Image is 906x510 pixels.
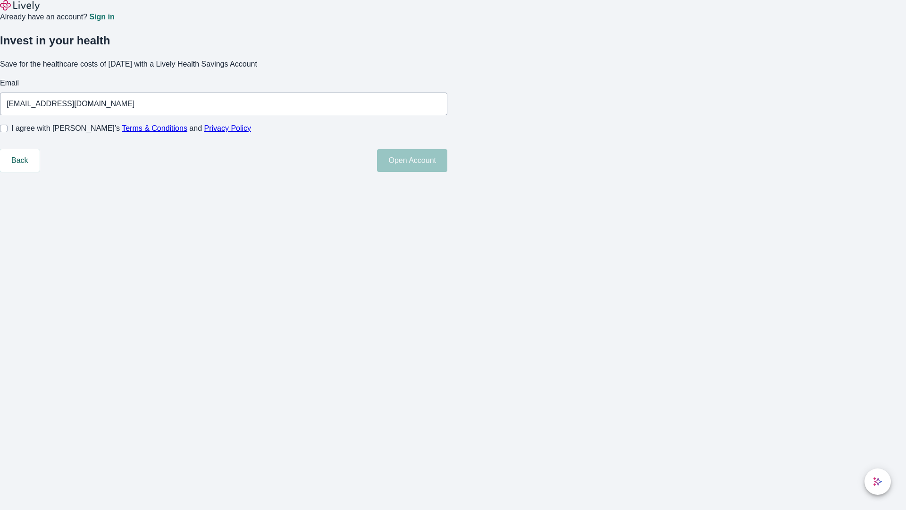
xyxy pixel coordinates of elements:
a: Terms & Conditions [122,124,187,132]
button: chat [864,468,891,495]
span: I agree with [PERSON_NAME]’s and [11,123,251,134]
svg: Lively AI Assistant [873,477,882,486]
a: Sign in [89,13,114,21]
a: Privacy Policy [204,124,252,132]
